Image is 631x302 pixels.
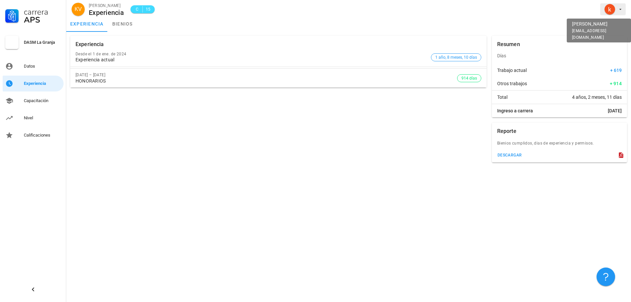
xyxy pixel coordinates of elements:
span: Ingreso a carrera [497,107,533,114]
div: Experiencia [76,36,104,53]
div: DASM La Granja [24,40,61,45]
span: Total [497,94,507,100]
div: Experiencia [24,81,61,86]
a: Capacitación [3,93,64,109]
span: Otros trabajos [497,80,527,87]
div: HONORARIOS [76,78,457,84]
span: Trabajo actual [497,67,527,74]
div: Bienios cumplidos, dias de experiencia y permisos. [492,140,627,151]
span: + 619 [610,67,622,74]
div: Días [492,48,627,64]
div: APS [24,16,61,24]
a: Calificaciones [3,127,64,143]
a: Nivel [3,110,64,126]
div: Desde el 1 de ene. de 2024 [76,52,428,56]
a: Experiencia [3,76,64,91]
div: avatar [605,4,615,15]
div: Reporte [497,123,516,140]
button: descargar [495,151,525,160]
span: 4 años, 2 meses, 11 días [572,94,622,100]
div: [DATE] – [DATE] [76,73,457,77]
div: Carrera [24,8,61,16]
div: Nivel [24,115,61,121]
div: Experiencia [89,9,124,16]
span: KV [75,3,81,16]
div: Experiencia actual [76,57,428,63]
span: 914 días [461,75,477,82]
div: Capacitación [24,98,61,103]
div: avatar [72,3,85,16]
div: Resumen [497,36,520,53]
span: + 914 [610,80,622,87]
span: 1 año, 8 meses, 10 días [435,54,477,61]
div: [PERSON_NAME] [89,2,124,9]
div: Calificaciones [24,133,61,138]
span: 15 [145,6,151,13]
div: Datos [24,64,61,69]
span: C [134,6,140,13]
span: [DATE] [608,107,622,114]
a: bienios [108,16,137,32]
a: Datos [3,58,64,74]
a: experiencia [66,16,108,32]
div: descargar [497,153,522,157]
